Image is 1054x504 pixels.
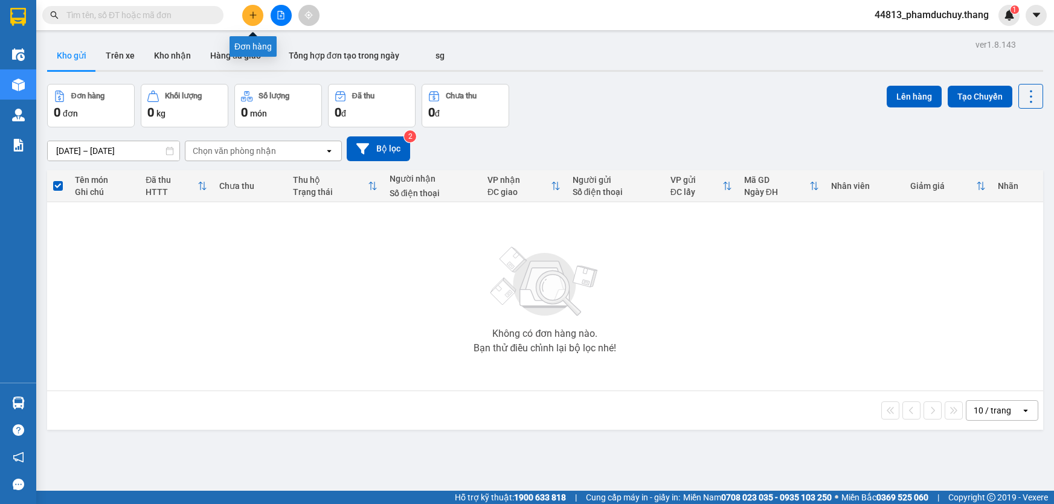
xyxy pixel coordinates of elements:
th: Toggle SortBy [904,170,992,202]
button: Hàng đã giao [201,41,271,70]
sup: 1 [1011,5,1019,14]
div: Trạng thái [293,187,367,197]
th: Toggle SortBy [738,170,825,202]
input: Tìm tên, số ĐT hoặc mã đơn [66,8,209,22]
button: Chưa thu0đ [422,84,509,127]
div: Người gửi [573,175,658,185]
span: copyright [987,493,995,502]
div: HTTT [146,187,198,197]
span: | [575,491,577,504]
div: Ngày ĐH [744,187,809,197]
span: caret-down [1031,10,1042,21]
div: Ghi chú [75,187,133,197]
div: 10 / trang [974,404,1011,416]
span: Cung cấp máy in - giấy in: [586,491,680,504]
div: Đơn hàng [71,92,104,100]
img: svg+xml;base64,PHN2ZyBjbGFzcz0ibGlzdC1wbHVnX19zdmciIHhtbG5zPSJodHRwOi8vd3d3LnczLm9yZy8yMDAwL3N2Zy... [484,240,605,324]
div: VP nhận [487,175,551,185]
img: warehouse-icon [12,109,25,121]
span: đ [341,109,346,118]
span: search [50,11,59,19]
span: question-circle [13,424,24,436]
span: Tổng hợp đơn tạo trong ngày [289,51,399,60]
span: aim [304,11,313,19]
span: 1 [1012,5,1017,14]
button: Khối lượng0kg [141,84,228,127]
button: Đơn hàng0đơn [47,84,135,127]
button: plus [242,5,263,26]
button: Kho gửi [47,41,96,70]
span: đ [435,109,440,118]
span: 0 [428,105,435,120]
button: Trên xe [96,41,144,70]
div: Đã thu [352,92,374,100]
div: Khối lượng [165,92,202,100]
div: Số điện thoại [573,187,658,197]
span: kg [156,109,165,118]
span: sg [435,51,445,60]
div: Tên món [75,175,133,185]
th: Toggle SortBy [664,170,738,202]
img: logo-vxr [10,8,26,26]
div: Không có đơn hàng nào. [492,329,597,339]
span: Miền Bắc [841,491,928,504]
span: 0 [335,105,341,120]
div: Giảm giá [910,181,976,191]
img: solution-icon [12,139,25,152]
img: warehouse-icon [12,397,25,409]
span: món [250,109,267,118]
input: Select a date range. [48,141,179,161]
th: Toggle SortBy [140,170,213,202]
div: Người nhận [390,174,475,183]
button: Đã thu0đ [328,84,416,127]
svg: open [324,146,334,156]
sup: 2 [404,130,416,142]
div: ĐC lấy [670,187,722,197]
button: Tạo Chuyến [948,86,1012,107]
span: Miền Nam [683,491,832,504]
div: Nhãn [998,181,1037,191]
span: 0 [147,105,154,120]
div: Thu hộ [293,175,367,185]
span: đơn [63,109,78,118]
strong: 1900 633 818 [514,493,566,502]
div: Nhân viên [831,181,898,191]
div: Chưa thu [446,92,477,100]
div: Số điện thoại [390,188,475,198]
span: plus [249,11,257,19]
div: Số lượng [259,92,289,100]
img: warehouse-icon [12,78,25,91]
div: Mã GD [744,175,809,185]
span: ⚪️ [835,495,838,500]
strong: 0708 023 035 - 0935 103 250 [721,493,832,502]
div: Đã thu [146,175,198,185]
img: warehouse-icon [12,48,25,61]
div: VP gửi [670,175,722,185]
button: caret-down [1026,5,1047,26]
div: ver 1.8.143 [975,38,1016,51]
span: | [937,491,939,504]
span: file-add [277,11,285,19]
button: Bộ lọc [347,136,410,161]
div: Bạn thử điều chỉnh lại bộ lọc nhé! [474,343,616,353]
svg: open [1021,406,1030,415]
div: ĐC giao [487,187,551,197]
span: notification [13,451,24,463]
button: Số lượng0món [234,84,322,127]
th: Toggle SortBy [481,170,567,202]
span: Hỗ trợ kỹ thuật: [455,491,566,504]
span: 0 [241,105,248,120]
span: 0 [54,105,60,120]
strong: 0369 525 060 [876,493,928,502]
button: aim [298,5,320,26]
th: Toggle SortBy [287,170,383,202]
button: file-add [271,5,292,26]
button: Lên hàng [887,86,942,107]
span: 44813_phamduchuy.thang [865,7,998,22]
div: Chọn văn phòng nhận [193,145,276,157]
span: message [13,479,24,490]
img: icon-new-feature [1004,10,1015,21]
button: Kho nhận [144,41,201,70]
div: Chưa thu [219,181,281,191]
